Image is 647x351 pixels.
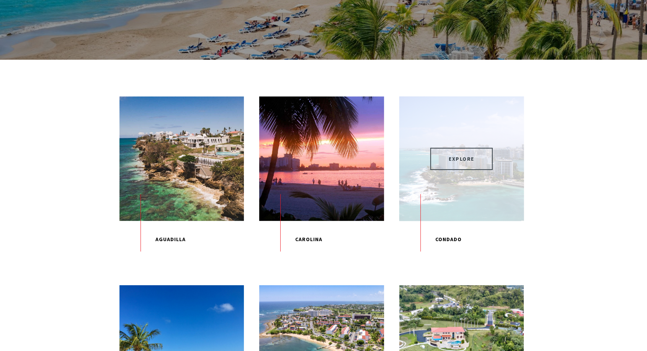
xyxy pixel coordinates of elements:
p: Aguadilla [119,221,244,258]
a: tall buildings by the sea EXPLORE Condado [399,96,524,258]
p: Condado [399,221,524,258]
a: Isla Verde Beach in Carolina Puerto Rico Carolina [259,96,384,258]
a: Aguadilla Puerto Rico Aguadilla [119,96,244,258]
span: EXPLORE [430,148,493,170]
p: Carolina [259,221,384,258]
